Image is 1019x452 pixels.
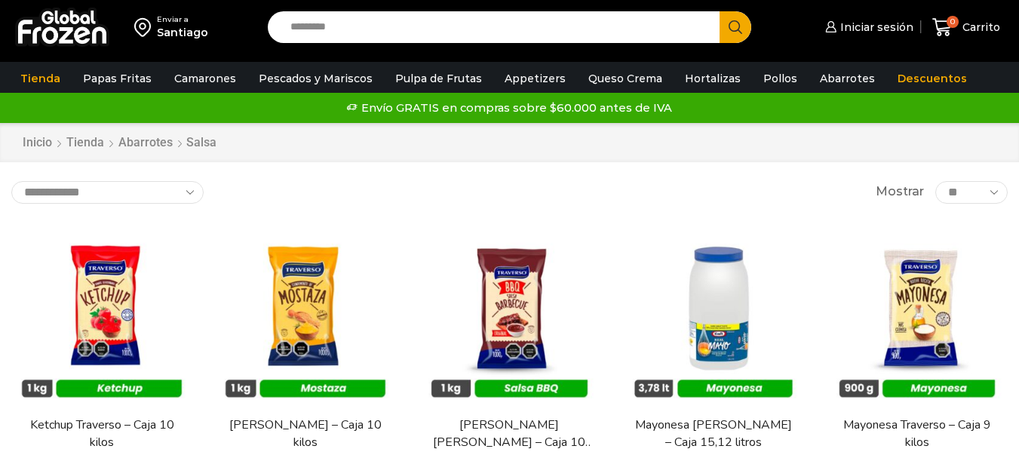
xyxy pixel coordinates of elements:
[890,64,974,93] a: Descuentos
[75,64,159,93] a: Papas Fritas
[22,134,216,152] nav: Breadcrumb
[388,64,490,93] a: Pulpa de Frutas
[224,417,387,451] a: [PERSON_NAME] – Caja 10 kilos
[756,64,805,93] a: Pollos
[118,134,173,152] a: Abarrotes
[836,417,999,451] a: Mayonesa Traverso – Caja 9 kilos
[876,183,924,201] span: Mostrar
[497,64,573,93] a: Appetizers
[20,417,183,451] a: Ketchup Traverso – Caja 10 kilos
[959,20,1000,35] span: Carrito
[157,25,208,40] div: Santiago
[677,64,748,93] a: Hortalizas
[928,10,1004,45] a: 0 Carrito
[812,64,882,93] a: Abarrotes
[167,64,244,93] a: Camarones
[821,12,913,42] a: Iniciar sesión
[836,20,913,35] span: Iniciar sesión
[428,417,591,451] a: [PERSON_NAME] [PERSON_NAME] – Caja 10 kilos
[157,14,208,25] div: Enviar a
[186,135,216,149] h1: Salsa
[947,16,959,28] span: 0
[632,417,795,451] a: Mayonesa [PERSON_NAME] – Caja 15,12 litros
[11,181,204,204] select: Pedido de la tienda
[581,64,670,93] a: Queso Crema
[13,64,68,93] a: Tienda
[134,14,157,40] img: address-field-icon.svg
[720,11,751,43] button: Search button
[251,64,380,93] a: Pescados y Mariscos
[22,134,53,152] a: Inicio
[66,134,105,152] a: Tienda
